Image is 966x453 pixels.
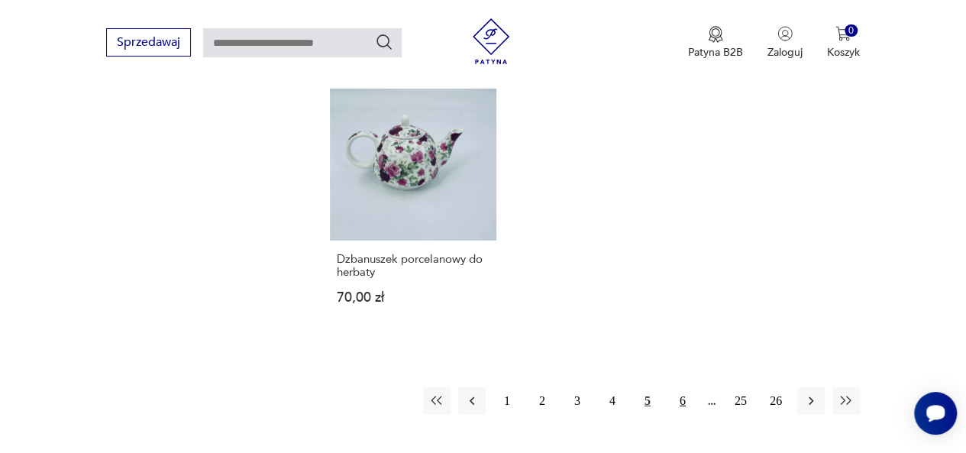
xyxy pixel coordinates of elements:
[564,387,591,415] button: 3
[468,18,514,64] img: Patyna - sklep z meblami i dekoracjami vintage
[827,45,860,60] p: Koszyk
[727,387,754,415] button: 25
[767,45,803,60] p: Zaloguj
[708,26,723,43] img: Ikona medalu
[835,26,851,41] img: Ikona koszyka
[106,38,191,49] a: Sprzedawaj
[375,33,393,51] button: Szukaj
[688,45,743,60] p: Patyna B2B
[688,26,743,60] button: Patyna B2B
[669,387,696,415] button: 6
[337,291,489,304] p: 70,00 zł
[528,387,556,415] button: 2
[914,392,957,435] iframe: Smartsupp widget button
[762,387,790,415] button: 26
[337,253,489,279] h3: Dzbanuszek porcelanowy do herbaty
[493,387,521,415] button: 1
[777,26,793,41] img: Ikonka użytkownika
[845,24,858,37] div: 0
[106,28,191,57] button: Sprzedawaj
[827,26,860,60] button: 0Koszyk
[634,387,661,415] button: 5
[767,26,803,60] button: Zaloguj
[330,75,496,335] a: Dzbanuszek porcelanowy do herbatyDzbanuszek porcelanowy do herbaty70,00 zł
[688,26,743,60] a: Ikona medaluPatyna B2B
[599,387,626,415] button: 4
